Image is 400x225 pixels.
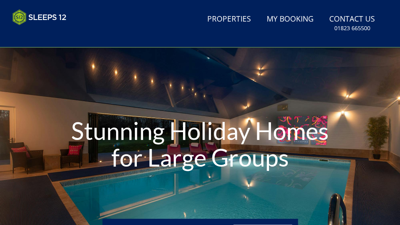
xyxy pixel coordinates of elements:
[60,102,340,186] h1: Stunning Holiday Homes for Large Groups
[334,24,370,32] small: 01823 665500
[9,30,91,36] iframe: Customer reviews powered by Trustpilot
[264,11,317,28] a: My Booking
[13,9,66,25] img: Sleeps 12
[204,11,254,28] a: Properties
[326,11,378,36] a: Contact Us01823 665500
